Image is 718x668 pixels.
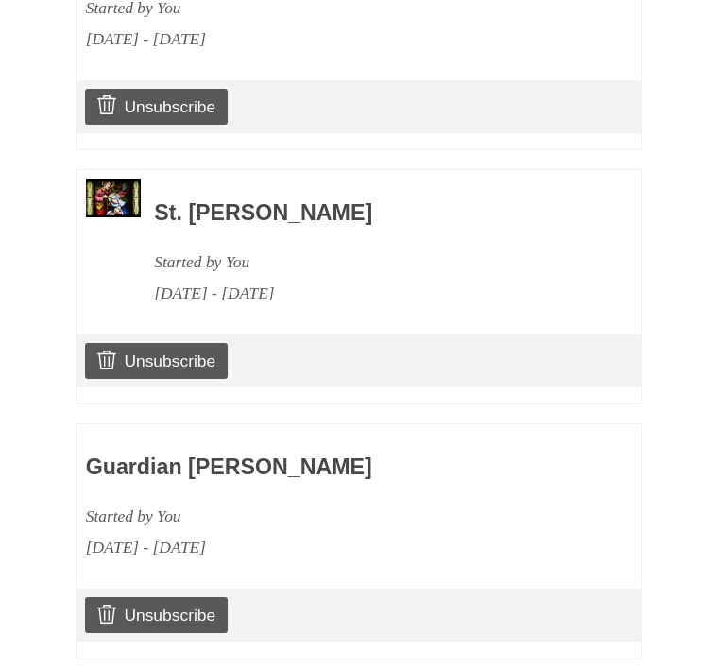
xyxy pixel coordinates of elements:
div: Started by You [154,247,590,278]
img: Novena image [86,179,141,216]
div: [DATE] - [DATE] [154,278,590,309]
div: [DATE] - [DATE] [86,24,522,55]
a: Unsubscribe [85,597,228,633]
a: Unsubscribe [85,343,228,379]
div: [DATE] - [DATE] [86,532,522,563]
h3: Guardian [PERSON_NAME] [86,455,522,480]
a: Unsubscribe [85,89,228,125]
div: Started by You [86,501,522,532]
h3: St. [PERSON_NAME] [154,201,590,226]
